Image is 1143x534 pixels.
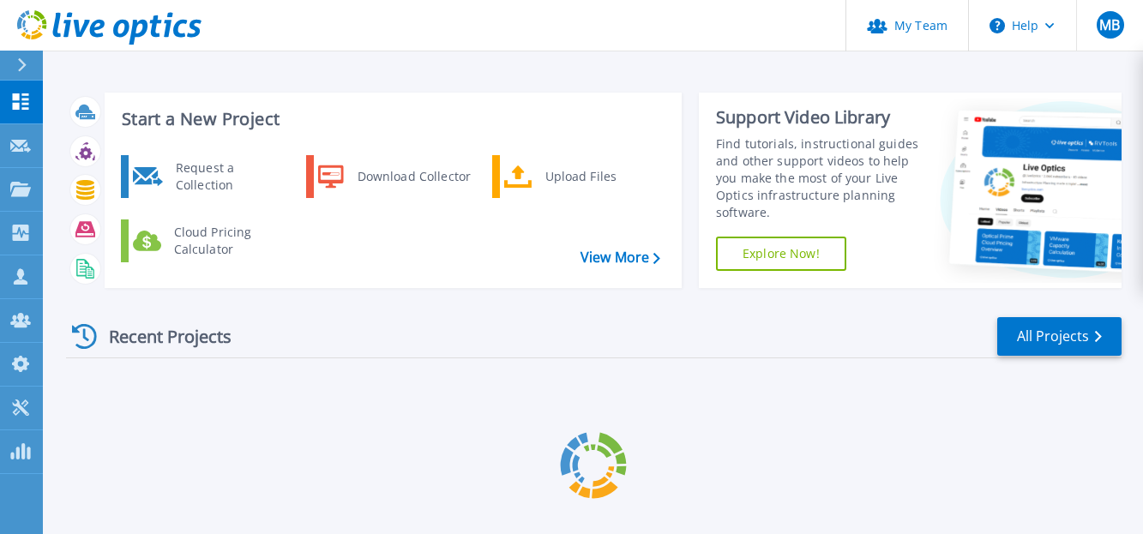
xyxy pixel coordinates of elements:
a: Cloud Pricing Calculator [121,219,297,262]
a: Request a Collection [121,155,297,198]
div: Find tutorials, instructional guides and other support videos to help you make the most of your L... [716,135,926,221]
div: Recent Projects [66,315,255,357]
div: Upload Files [537,159,664,194]
a: Download Collector [306,155,482,198]
a: All Projects [997,317,1122,356]
a: Upload Files [492,155,668,198]
a: Explore Now! [716,237,846,271]
div: Download Collector [349,159,478,194]
span: MB [1099,18,1120,32]
div: Request a Collection [167,159,292,194]
a: View More [581,249,660,266]
div: Support Video Library [716,106,926,129]
div: Cloud Pricing Calculator [165,224,292,258]
h3: Start a New Project [122,110,659,129]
